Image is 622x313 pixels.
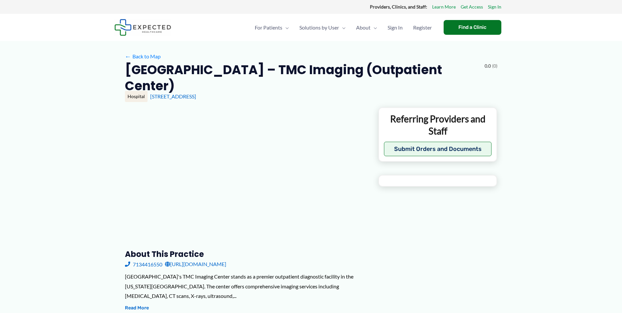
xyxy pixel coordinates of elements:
nav: Primary Site Navigation [250,16,437,39]
div: Hospital [125,91,148,102]
a: 7134416550 [125,259,162,269]
a: Get Access [461,3,483,11]
a: [STREET_ADDRESS] [150,93,196,99]
span: Menu Toggle [282,16,289,39]
a: Learn More [432,3,456,11]
span: ← [125,53,131,59]
a: Register [408,16,437,39]
p: Referring Providers and Staff [384,113,492,137]
button: Read More [125,304,149,312]
a: Sign In [382,16,408,39]
h2: [GEOGRAPHIC_DATA] – TMC Imaging (Outpatient Center) [125,62,479,94]
span: About [356,16,371,39]
span: Menu Toggle [371,16,377,39]
div: [GEOGRAPHIC_DATA]'s TMC Imaging Center stands as a premier outpatient diagnostic facility in the ... [125,272,368,301]
a: [URL][DOMAIN_NAME] [165,259,226,269]
a: Solutions by UserMenu Toggle [294,16,351,39]
strong: Providers, Clinics, and Staff: [370,4,427,10]
img: Expected Healthcare Logo - side, dark font, small [114,19,171,36]
span: Register [413,16,432,39]
a: Find a Clinic [444,20,501,35]
span: Sign In [388,16,403,39]
button: Submit Orders and Documents [384,142,492,156]
a: ←Back to Map [125,52,161,61]
a: Sign In [488,3,501,11]
span: 0.0 [485,62,491,70]
a: For PatientsMenu Toggle [250,16,294,39]
a: AboutMenu Toggle [351,16,382,39]
span: For Patients [255,16,282,39]
span: Solutions by User [299,16,339,39]
span: Menu Toggle [339,16,346,39]
h3: About this practice [125,249,368,259]
span: (0) [492,62,497,70]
